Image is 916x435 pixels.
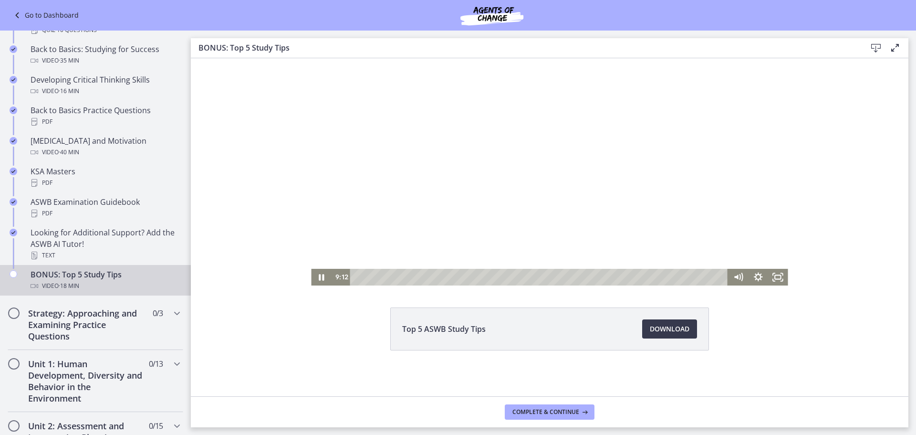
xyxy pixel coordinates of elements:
[149,358,163,370] span: 0 / 13
[59,85,79,97] span: · 16 min
[10,106,17,114] i: Completed
[31,116,179,127] div: PDF
[435,4,549,27] img: Agents of Change
[31,105,179,127] div: Back to Basics Practice Questions
[10,45,17,53] i: Completed
[149,420,163,432] span: 0 / 15
[191,17,908,286] iframe: Video Lesson
[28,308,145,342] h2: Strategy: Approaching and Examining Practice Questions
[28,358,145,404] h2: Unit 1: Human Development, Diversity and Behavior in the Environment
[31,135,179,158] div: [MEDICAL_DATA] and Motivation
[31,280,179,292] div: Video
[59,55,79,66] span: · 35 min
[31,74,179,97] div: Developing Critical Thinking Skills
[505,404,594,420] button: Complete & continue
[31,250,179,261] div: Text
[642,319,697,339] a: Download
[59,280,79,292] span: · 18 min
[59,147,79,158] span: · 40 min
[557,252,577,268] button: Show settings menu
[31,85,179,97] div: Video
[512,408,579,416] span: Complete & continue
[10,229,17,236] i: Completed
[31,147,179,158] div: Video
[31,208,179,219] div: PDF
[11,10,79,21] a: Go to Dashboard
[538,252,558,268] button: Mute
[10,137,17,145] i: Completed
[153,308,163,319] span: 0 / 3
[10,76,17,84] i: Completed
[10,168,17,175] i: Completed
[31,227,179,261] div: Looking for Additional Support? Add the ASWB AI Tutor!
[31,166,179,189] div: KSA Masters
[402,323,486,335] span: Top 5 ASWB Study Tips
[577,252,597,268] button: Fullscreen
[198,42,851,53] h3: BONUS: Top 5 Study Tips
[31,269,179,292] div: BONUS: Top 5 Study Tips
[31,43,179,66] div: Back to Basics: Studying for Success
[31,55,179,66] div: Video
[31,177,179,189] div: PDF
[650,323,689,335] span: Download
[10,198,17,206] i: Completed
[31,196,179,219] div: ASWB Examination Guidebook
